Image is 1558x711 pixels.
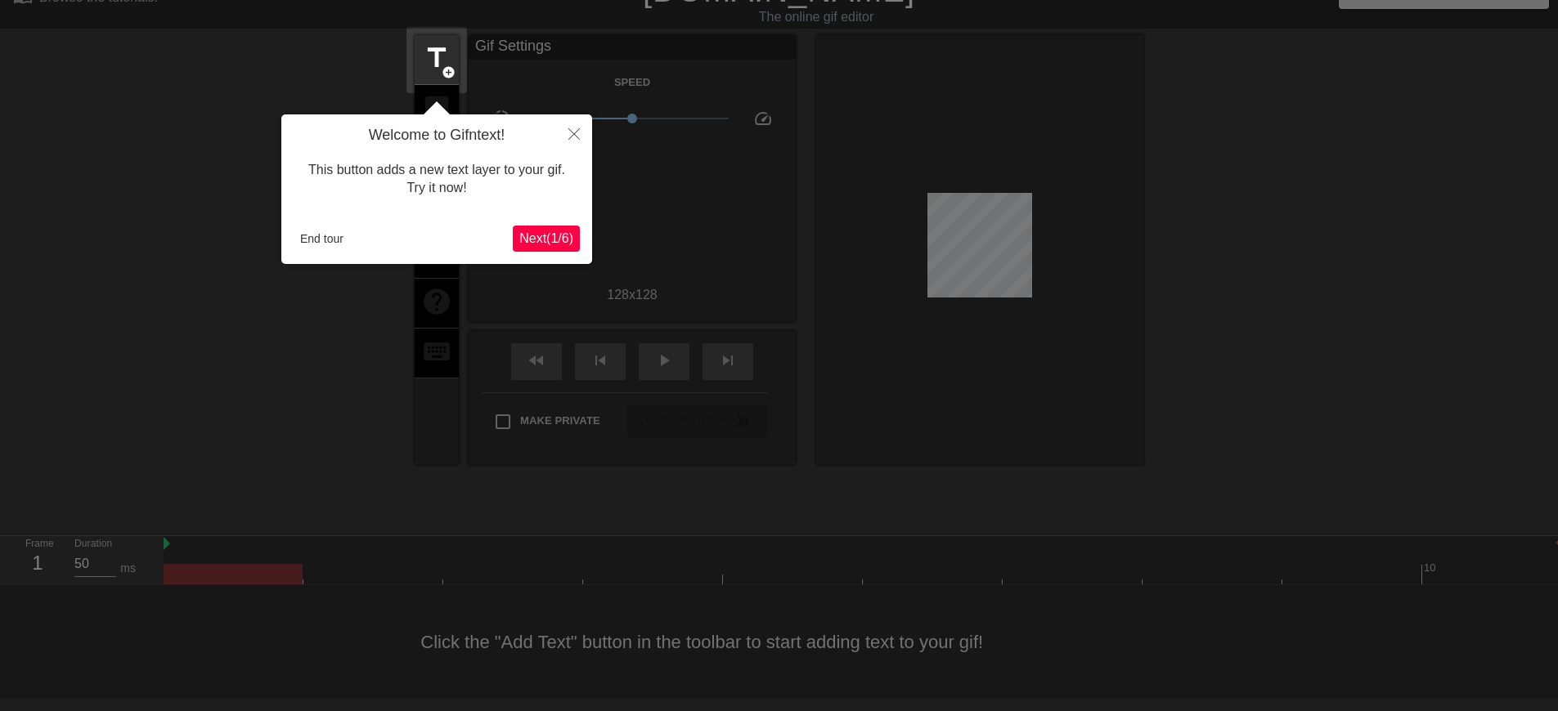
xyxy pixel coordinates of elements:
[294,226,350,251] button: End tour
[556,114,592,152] button: Close
[294,127,580,145] h4: Welcome to Gifntext!
[519,231,573,245] span: Next ( 1 / 6 )
[513,226,580,252] button: Next
[294,145,580,214] div: This button adds a new text layer to your gif. Try it now!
